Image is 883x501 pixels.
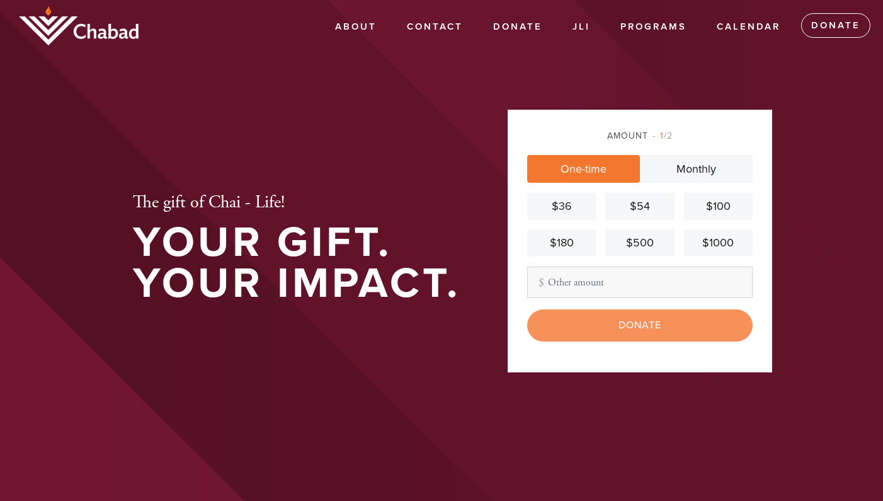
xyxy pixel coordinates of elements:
[660,130,664,141] span: 1
[610,198,669,215] div: $54
[527,129,753,142] div: Amount
[684,193,753,220] a: $100
[527,267,753,298] input: Other amount
[527,193,596,220] a: $36
[689,198,748,215] div: $100
[640,155,753,183] a: Monthly
[611,15,696,39] a: Programs
[527,229,596,256] a: $180
[652,130,673,141] span: /2
[610,234,669,251] div: $500
[397,15,472,39] a: Contact
[19,6,139,45] img: logo_half.png
[801,13,870,38] a: Donate
[532,198,591,215] div: $36
[326,15,386,39] a: About
[527,155,640,183] a: One-time
[484,15,552,39] a: Donate
[689,234,748,251] div: $1000
[605,193,674,220] a: $54
[563,15,600,39] a: JLI
[532,234,591,251] div: $180
[133,192,467,214] h2: The gift of Chai - Life!
[605,229,674,256] a: $500
[684,229,753,256] a: $1000
[707,15,790,39] a: Calendar
[133,222,467,304] h1: Your Gift. Your Impact.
